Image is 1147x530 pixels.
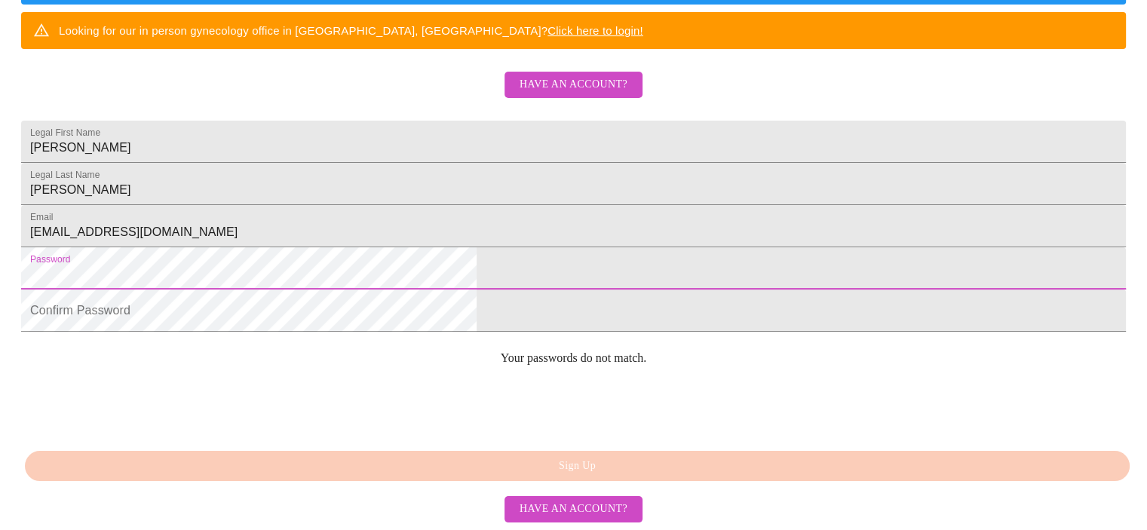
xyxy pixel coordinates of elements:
[520,500,627,519] span: Have an account?
[501,88,646,101] a: Have an account?
[520,75,627,94] span: Have an account?
[21,351,1126,365] p: Your passwords do not match.
[21,377,250,436] iframe: reCAPTCHA
[547,24,643,37] a: Click here to login!
[504,72,643,98] button: Have an account?
[501,501,646,514] a: Have an account?
[59,17,643,44] div: Looking for our in person gynecology office in [GEOGRAPHIC_DATA], [GEOGRAPHIC_DATA]?
[504,496,643,522] button: Have an account?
